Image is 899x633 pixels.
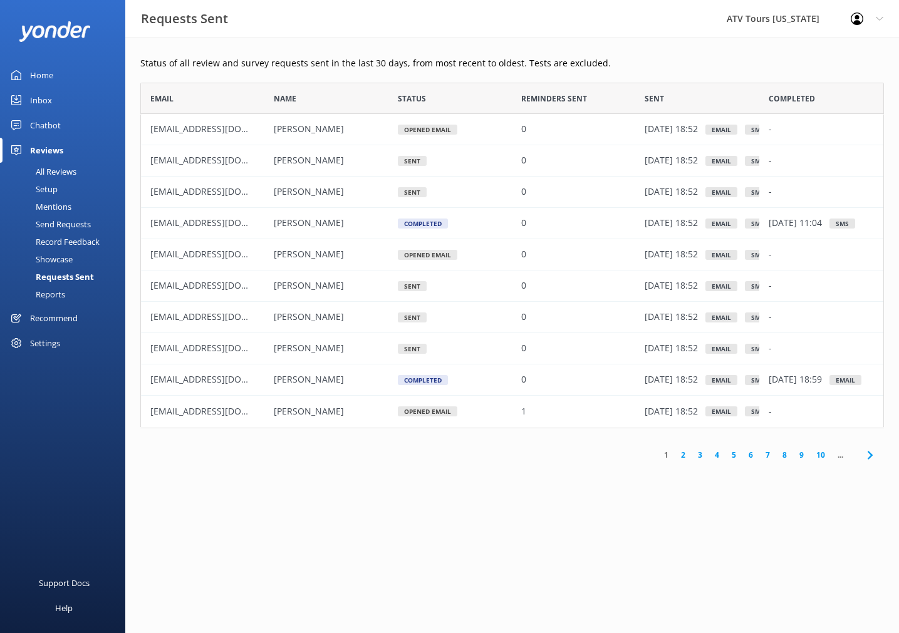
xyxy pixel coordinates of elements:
div: Inbox [30,88,52,113]
div: Email [705,281,737,291]
a: 9 [793,449,810,461]
div: All Reviews [8,163,76,180]
div: Email [705,344,737,354]
div: Opened Email [398,250,457,260]
div: Sent [398,156,427,166]
p: - [769,311,772,324]
p: - [769,185,772,199]
div: SMS [745,156,771,166]
div: SMS [745,281,771,291]
p: 0 [521,217,526,230]
p: 0 [521,279,526,293]
p: [DATE] 18:52 [645,185,698,199]
a: 2 [675,449,692,461]
a: 8 [776,449,793,461]
div: Email [705,312,737,322]
div: Reviews [30,138,63,163]
div: row [140,302,884,333]
p: [DATE] 18:52 [645,404,698,418]
div: SMS [745,250,771,260]
a: 10 [810,449,831,461]
span: [PERSON_NAME] [274,217,344,229]
a: Requests Sent [8,268,125,286]
div: sms [829,219,855,229]
p: [DATE] 18:59 [769,373,822,387]
span: [PERSON_NAME] [274,280,344,292]
span: [PERSON_NAME] [274,374,344,386]
div: Email [705,125,737,135]
div: SMS [745,344,771,354]
span: [PERSON_NAME] [274,186,344,198]
h3: Requests Sent [141,9,228,29]
p: - [769,123,772,136]
span: Email [150,93,174,105]
div: Mentions [8,198,71,215]
p: - [769,279,772,293]
span: Sent [645,93,664,105]
p: [DATE] 18:52 [645,154,698,168]
div: Email [705,375,737,385]
div: row [140,239,884,270]
a: 1 [658,449,675,461]
p: 1 [521,404,526,418]
span: [EMAIL_ADDRESS][DOMAIN_NAME] [150,311,297,323]
div: row [140,333,884,364]
div: row [140,396,884,427]
div: SMS [745,219,771,229]
div: Email [705,187,737,197]
div: SMS [745,125,771,135]
div: Requests Sent [8,268,94,286]
div: SMS [745,406,771,416]
div: Settings [30,331,60,356]
p: - [769,404,772,418]
p: [DATE] 18:52 [645,373,698,387]
p: [DATE] 18:52 [645,311,698,324]
div: Reports [8,286,65,303]
span: [EMAIL_ADDRESS][DOMAIN_NAME] [150,249,297,260]
span: [EMAIL_ADDRESS][DOMAIN_NAME] [150,123,297,135]
div: Recommend [30,306,78,331]
span: Name [274,93,296,105]
div: SMS [745,375,771,385]
p: 0 [521,342,526,356]
span: [PERSON_NAME] [274,311,344,323]
div: Support Docs [39,570,90,595]
a: Record Feedback [8,233,125,250]
a: 4 [709,449,725,461]
div: Showcase [8,250,73,268]
div: Sent [398,344,427,354]
div: Help [55,595,73,620]
div: Send Requests [8,215,91,233]
a: All Reviews [8,163,125,180]
p: [DATE] 11:04 [769,217,822,230]
div: Completed [398,375,448,385]
p: [DATE] 18:52 [645,123,698,136]
div: Opened Email [398,406,457,416]
div: Sent [398,312,427,322]
div: row [140,114,884,145]
span: [EMAIL_ADDRESS][DOMAIN_NAME] [150,217,297,229]
a: Send Requests [8,215,125,233]
div: Sent [398,281,427,291]
a: 3 [692,449,709,461]
p: - [769,342,772,356]
div: row [140,270,884,302]
p: - [769,154,772,168]
div: grid [140,114,884,427]
div: row [140,208,884,239]
div: Completed [398,219,448,229]
span: [EMAIL_ADDRESS][DOMAIN_NAME] [150,280,297,292]
div: row [140,364,884,396]
a: Setup [8,180,125,198]
span: [EMAIL_ADDRESS][DOMAIN_NAME] [150,405,297,417]
span: [PERSON_NAME] [274,249,344,260]
div: Sent [398,187,427,197]
a: 5 [725,449,742,461]
span: [PERSON_NAME] [274,342,344,354]
div: row [140,177,884,208]
p: 0 [521,185,526,199]
p: [DATE] 18:52 [645,342,698,356]
p: Status of all review and survey requests sent in the last 30 days, from most recent to oldest. Te... [140,56,884,70]
span: [EMAIL_ADDRESS][DOMAIN_NAME] [150,186,297,198]
div: row [140,145,884,177]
